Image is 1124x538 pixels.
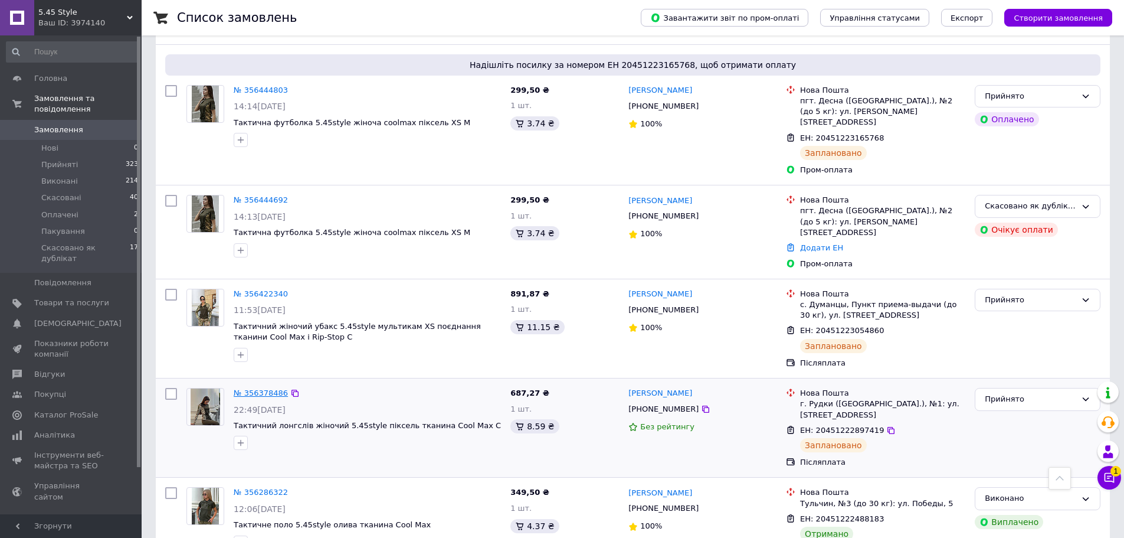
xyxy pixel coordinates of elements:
[650,12,799,23] span: Завантажити звіт по пром-оплаті
[951,14,984,22] span: Експорт
[191,389,220,425] img: Фото товару
[186,289,224,327] a: Фото товару
[800,498,965,509] div: Тульчин, №3 (до 30 кг): ул. Победы, 5
[640,323,662,332] span: 100%
[800,165,965,175] div: Пром-оплата
[34,73,67,84] span: Головна
[134,226,138,237] span: 0
[975,112,1038,126] div: Оплачено
[234,405,286,415] span: 22:49[DATE]
[640,422,694,431] span: Без рейтингу
[510,519,559,533] div: 4.37 ₴
[510,320,564,334] div: 11.15 ₴
[640,229,662,238] span: 100%
[234,212,286,221] span: 14:13[DATE]
[800,133,884,142] span: ЕН: 20451223165768
[510,305,532,314] span: 1 шт.
[800,259,965,269] div: Пром-оплата
[510,504,532,513] span: 1 шт.
[510,86,549,94] span: 299,50 ₴
[34,338,109,360] span: Показники роботи компанії
[38,7,127,18] span: 5.45 Style
[41,243,130,264] span: Скасовано як дублікат
[1097,466,1121,490] button: Чат з покупцем1
[41,143,58,154] span: Нові
[234,504,286,514] span: 12:06[DATE]
[628,195,692,207] a: [PERSON_NAME]
[41,176,78,187] span: Виконані
[130,193,138,203] span: 40
[6,41,139,63] input: Пошук
[234,289,288,298] a: № 356422340
[186,85,224,123] a: Фото товару
[34,389,66,400] span: Покупці
[34,410,98,420] span: Каталог ProSale
[800,146,867,160] div: Заплановано
[626,208,701,224] div: [PHONE_NUMBER]
[234,118,470,127] span: Тактична футболка 5.45style жіноча coolmax піксель XS M
[975,223,1058,237] div: Очікує оплати
[800,96,965,128] div: пгт. Десна ([GEOGRAPHIC_DATA].), №2 (до 5 кг): ул. [PERSON_NAME][STREET_ADDRESS]
[234,228,470,237] a: Тактична футболка 5.45style жіноча coolmax піксель XS M
[800,326,884,335] span: ЕН: 20451223054860
[628,289,692,300] a: [PERSON_NAME]
[628,85,692,96] a: [PERSON_NAME]
[800,438,867,452] div: Заплановано
[800,457,965,468] div: Післяплата
[34,430,75,441] span: Аналітика
[640,119,662,128] span: 100%
[800,426,884,435] span: ЕН: 20451222897419
[820,9,929,27] button: Управління статусами
[800,243,843,252] a: Додати ЕН
[234,520,431,529] a: Тактичне поло 5.45style олива тканина Cool Max
[234,421,501,430] span: Тактичний лонгслів жіночий 5.45style піксель тканина Cool Max C
[510,101,532,110] span: 1 шт.
[510,389,549,397] span: 687,27 ₴
[628,388,692,399] a: [PERSON_NAME]
[800,206,965,238] div: пгт. Десна ([GEOGRAPHIC_DATA].), №2 (до 5 кг): ул. [PERSON_NAME][STREET_ADDRESS]
[192,195,219,232] img: Фото товару
[34,318,122,329] span: [DEMOGRAPHIC_DATA]
[170,59,1096,71] span: Надішліть посилку за номером ЕН 20451223165768, щоб отримати оплату
[126,176,138,187] span: 214
[510,116,559,131] div: 3.74 ₴
[41,159,78,170] span: Прийняті
[34,512,109,533] span: Гаманець компанії
[985,393,1076,406] div: Прийнято
[985,200,1076,213] div: Скасовано як дублікат
[975,515,1043,529] div: Виплачено
[134,210,138,220] span: 2
[510,488,549,497] span: 349,50 ₴
[1014,14,1103,22] span: Створити замовлення
[234,322,481,342] a: Тактичний жіночий убакс 5.45style мультикам XS поєднання тканини Cool Max і Rip-Stop C
[626,302,701,318] div: [PHONE_NUMBER]
[234,195,288,204] a: № 356444692
[34,450,109,471] span: Інструменти веб-майстра та SEO
[800,358,965,369] div: Післяплата
[134,143,138,154] span: 0
[628,488,692,499] a: [PERSON_NAME]
[126,159,138,170] span: 323
[34,125,83,135] span: Замовлення
[192,488,219,524] img: Фото товару
[626,99,701,114] div: [PHONE_NUMBER]
[800,85,965,96] div: Нова Пошта
[641,9,808,27] button: Завантажити звіт по пром-оплаті
[640,521,662,530] span: 100%
[186,388,224,426] a: Фото товару
[186,487,224,525] a: Фото товару
[510,211,532,220] span: 1 шт.
[830,14,920,22] span: Управління статусами
[985,493,1076,505] div: Виконано
[38,18,142,28] div: Ваш ID: 3974140
[510,195,549,204] span: 299,50 ₴
[800,399,965,420] div: г. Рудки ([GEOGRAPHIC_DATA].), №1: ул. [STREET_ADDRESS]
[800,388,965,399] div: Нова Пошта
[192,289,219,326] img: Фото товару
[510,405,532,413] span: 1 шт.
[800,487,965,498] div: Нова Пошта
[510,226,559,240] div: 3.74 ₴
